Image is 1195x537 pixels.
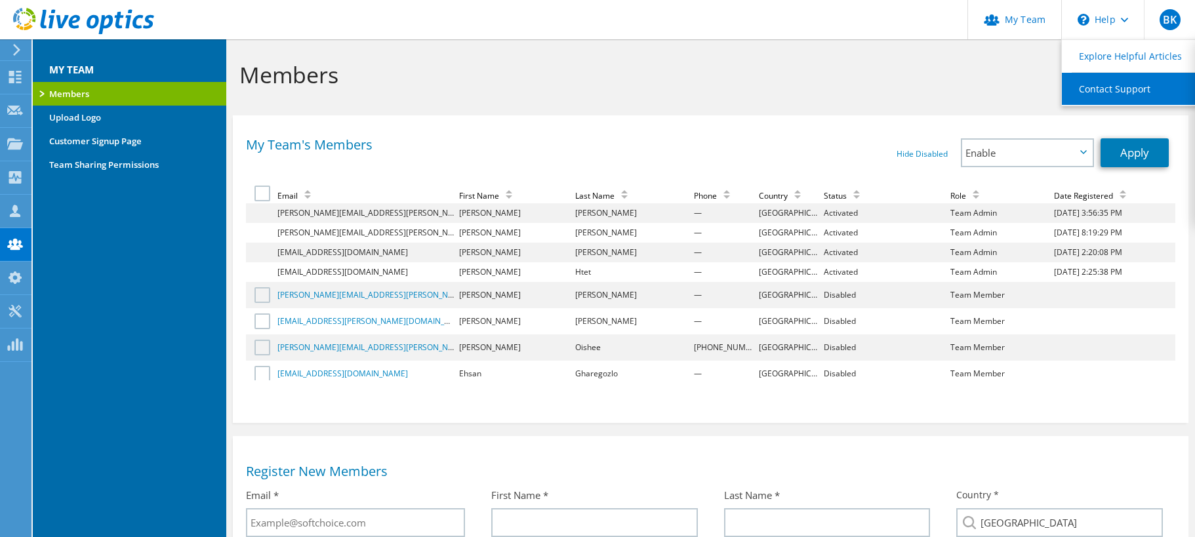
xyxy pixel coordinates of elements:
td: [EMAIL_ADDRESS][DOMAIN_NAME] [275,262,456,282]
td: — [692,203,757,223]
td: [GEOGRAPHIC_DATA] [757,361,822,387]
td: — [692,282,757,308]
td: [PERSON_NAME] [457,282,573,308]
input: Example@softchoice.com [246,508,465,537]
td: [GEOGRAPHIC_DATA] [757,223,822,243]
td: [PERSON_NAME] [573,223,692,243]
div: Date Registered [1054,190,1133,201]
a: Team Sharing Permissions [33,153,226,176]
a: [EMAIL_ADDRESS][PERSON_NAME][DOMAIN_NAME] [277,315,470,327]
td: [DATE] 2:20:08 PM [1052,243,1175,262]
td: Team Admin [948,203,1052,223]
td: [PHONE_NUMBER] [692,334,757,361]
td: [PERSON_NAME][EMAIL_ADDRESS][PERSON_NAME][DOMAIN_NAME] [275,223,456,243]
td: [DATE] 3:56:35 PM [1052,203,1175,223]
td: [PERSON_NAME] [457,262,573,282]
td: [EMAIL_ADDRESS][DOMAIN_NAME] [275,243,456,262]
td: [DATE] 8:19:29 PM [1052,223,1175,243]
a: [PERSON_NAME][EMAIL_ADDRESS][PERSON_NAME][DOMAIN_NAME] [277,342,531,353]
td: Activated [822,223,948,243]
td: Team Member [948,361,1052,387]
a: [PERSON_NAME][EMAIL_ADDRESS][PERSON_NAME][DOMAIN_NAME] [277,289,531,300]
svg: \n [1078,14,1089,26]
td: Htet [573,262,692,282]
td: Team Admin [948,243,1052,262]
td: — [692,308,757,334]
td: Ehsan [457,361,573,387]
td: [GEOGRAPHIC_DATA] [757,282,822,308]
td: Activated [822,243,948,262]
td: Team Admin [948,223,1052,243]
td: [GEOGRAPHIC_DATA] [757,308,822,334]
label: Last Name * [724,488,780,502]
h3: MY TEAM [33,49,226,77]
td: Team Admin [948,262,1052,282]
td: [PERSON_NAME] [573,203,692,223]
h1: Members [239,61,1175,89]
td: [PERSON_NAME] [573,243,692,262]
div: Status [824,190,866,201]
td: Activated [822,203,948,223]
td: [DATE] 2:25:38 PM [1052,262,1175,282]
td: Gharegozlo [573,361,692,387]
td: — [692,243,757,262]
div: Email [277,190,317,201]
td: Team Member [948,308,1052,334]
td: [PERSON_NAME] [457,203,573,223]
label: First Name * [491,488,548,502]
label: Select one or more accounts below [254,186,273,201]
td: Disabled [822,308,948,334]
a: Apply [1101,138,1169,167]
label: Country * [956,488,999,502]
td: [PERSON_NAME] [457,308,573,334]
span: Enable [965,145,1076,161]
td: Disabled [822,282,948,308]
div: Last Name [575,190,634,201]
div: Country [759,190,807,201]
td: [PERSON_NAME] [457,334,573,361]
td: — [692,223,757,243]
td: Activated [822,262,948,282]
td: [PERSON_NAME][EMAIL_ADDRESS][PERSON_NAME][DOMAIN_NAME] [275,203,456,223]
td: — [692,361,757,387]
label: Email * [246,488,279,502]
a: Members [33,82,226,106]
a: Customer Signup Page [33,129,226,153]
td: [GEOGRAPHIC_DATA] [757,262,822,282]
td: Team Member [948,282,1052,308]
td: [PERSON_NAME] [573,282,692,308]
span: BK [1160,9,1181,30]
td: [PERSON_NAME] [573,308,692,334]
a: Hide Disabled [897,148,948,159]
td: — [692,262,757,282]
td: [GEOGRAPHIC_DATA] [757,243,822,262]
td: [PERSON_NAME] [457,223,573,243]
h1: Register New Members [246,465,1169,478]
div: First Name [459,190,519,201]
td: [GEOGRAPHIC_DATA] [757,334,822,361]
td: [PERSON_NAME] [457,243,573,262]
td: Disabled [822,334,948,361]
td: Team Member [948,334,1052,361]
div: Role [950,190,986,201]
div: Phone [694,190,737,201]
td: [GEOGRAPHIC_DATA] [757,203,822,223]
td: Oishee [573,334,692,361]
td: Disabled [822,361,948,387]
a: [EMAIL_ADDRESS][DOMAIN_NAME] [277,368,408,379]
a: Upload Logo [33,106,226,129]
